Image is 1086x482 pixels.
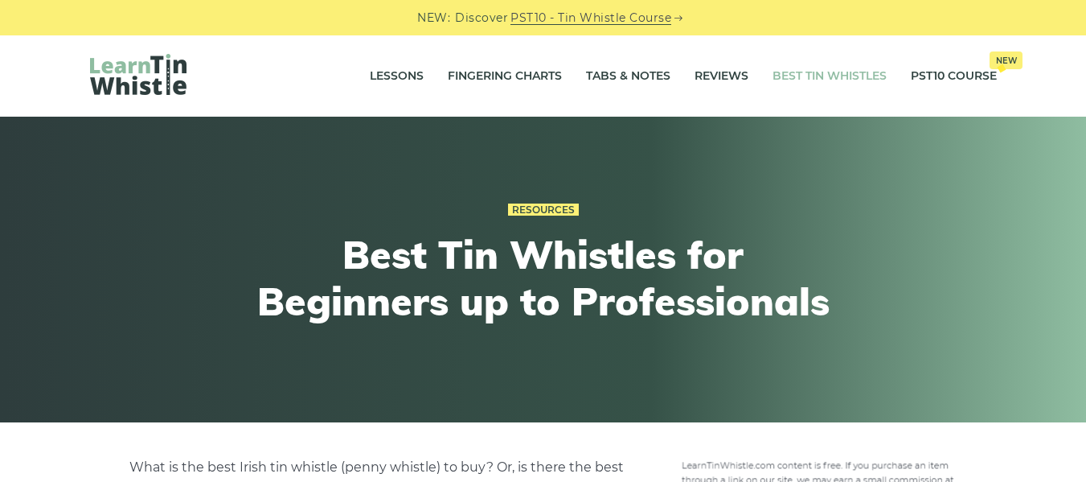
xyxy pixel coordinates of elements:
[508,204,579,216] a: Resources
[990,51,1022,69] span: New
[911,56,997,97] a: PST10 CourseNew
[586,56,670,97] a: Tabs & Notes
[695,56,748,97] a: Reviews
[370,56,424,97] a: Lessons
[90,54,186,95] img: LearnTinWhistle.com
[248,232,839,324] h1: Best Tin Whistles for Beginners up to Professionals
[772,56,887,97] a: Best Tin Whistles
[448,56,562,97] a: Fingering Charts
